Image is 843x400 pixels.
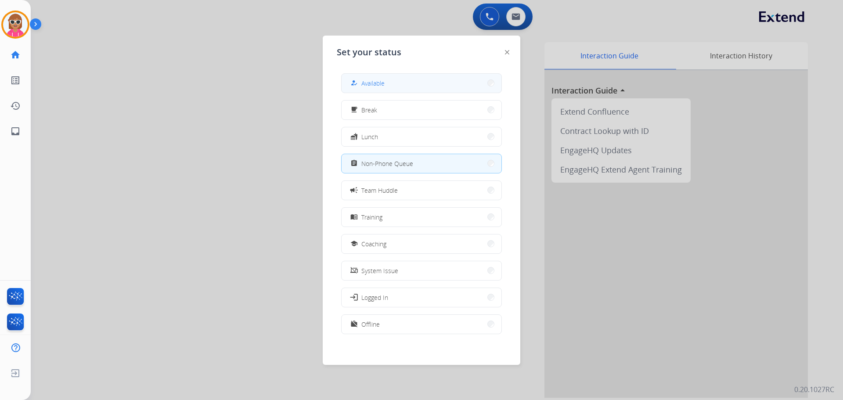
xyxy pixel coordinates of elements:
[350,267,358,274] mat-icon: phonelink_off
[342,208,501,227] button: Training
[361,159,413,168] span: Non-Phone Queue
[350,240,358,248] mat-icon: school
[505,50,509,54] img: close-button
[361,105,377,115] span: Break
[350,213,358,221] mat-icon: menu_book
[349,186,358,195] mat-icon: campaign
[342,288,501,307] button: Logged In
[350,160,358,167] mat-icon: assignment
[342,261,501,280] button: System Issue
[342,181,501,200] button: Team Huddle
[794,384,834,395] p: 0.20.1027RC
[350,106,358,114] mat-icon: free_breakfast
[350,133,358,141] mat-icon: fastfood
[361,79,385,88] span: Available
[361,293,388,302] span: Logged In
[361,186,398,195] span: Team Huddle
[3,12,28,37] img: avatar
[350,79,358,87] mat-icon: how_to_reg
[342,127,501,146] button: Lunch
[361,239,386,249] span: Coaching
[361,132,378,141] span: Lunch
[349,293,358,302] mat-icon: login
[342,154,501,173] button: Non-Phone Queue
[350,321,358,328] mat-icon: work_off
[361,266,398,275] span: System Issue
[342,315,501,334] button: Offline
[342,74,501,93] button: Available
[361,320,380,329] span: Offline
[342,101,501,119] button: Break
[10,50,21,60] mat-icon: home
[10,126,21,137] mat-icon: inbox
[342,234,501,253] button: Coaching
[361,213,382,222] span: Training
[10,101,21,111] mat-icon: history
[337,46,401,58] span: Set your status
[10,75,21,86] mat-icon: list_alt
